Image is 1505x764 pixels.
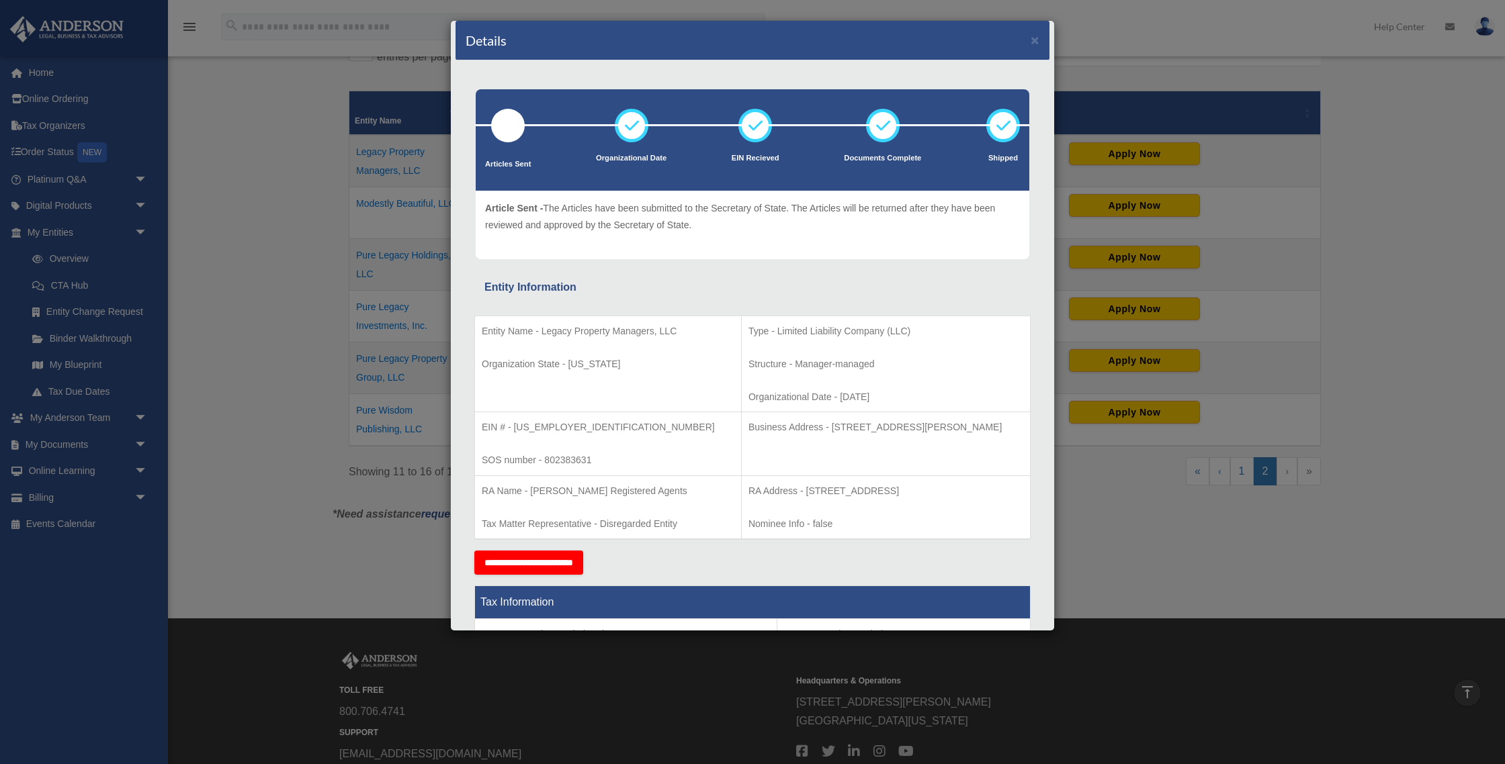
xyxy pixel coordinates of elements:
p: RA Name - [PERSON_NAME] Registered Agents [482,483,734,499]
p: Articles Sent [485,158,531,171]
p: Tax Form - Disregarded [784,626,1023,642]
th: Tax Information [475,586,1031,619]
p: Organization State - [US_STATE] [482,356,734,373]
p: The Articles have been submitted to the Secretary of State. The Articles will be returned after t... [485,200,1020,233]
p: EIN Recieved [732,152,779,165]
p: RA Address - [STREET_ADDRESS] [748,483,1023,499]
h4: Details [466,31,507,50]
div: Entity Information [484,278,1021,297]
button: × [1031,33,1039,47]
p: EIN # - [US_EMPLOYER_IDENTIFICATION_NUMBER] [482,419,734,436]
p: Documents Complete [844,152,921,165]
p: SOS number - 802383631 [482,452,734,469]
p: Entity Name - Legacy Property Managers, LLC [482,323,734,340]
p: Business Address - [STREET_ADDRESS][PERSON_NAME] [748,419,1023,436]
p: Tax Status - Disregarded Entity [482,626,770,642]
p: Type - Limited Liability Company (LLC) [748,323,1023,340]
p: Structure - Manager-managed [748,356,1023,373]
td: Tax Period Type - Calendar Year [475,619,777,718]
span: Article Sent - [485,203,543,213]
p: Shipped [986,152,1020,165]
p: Organizational Date - [DATE] [748,389,1023,405]
p: Nominee Info - false [748,516,1023,532]
p: Tax Matter Representative - Disregarded Entity [482,516,734,532]
p: Organizational Date [596,152,666,165]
